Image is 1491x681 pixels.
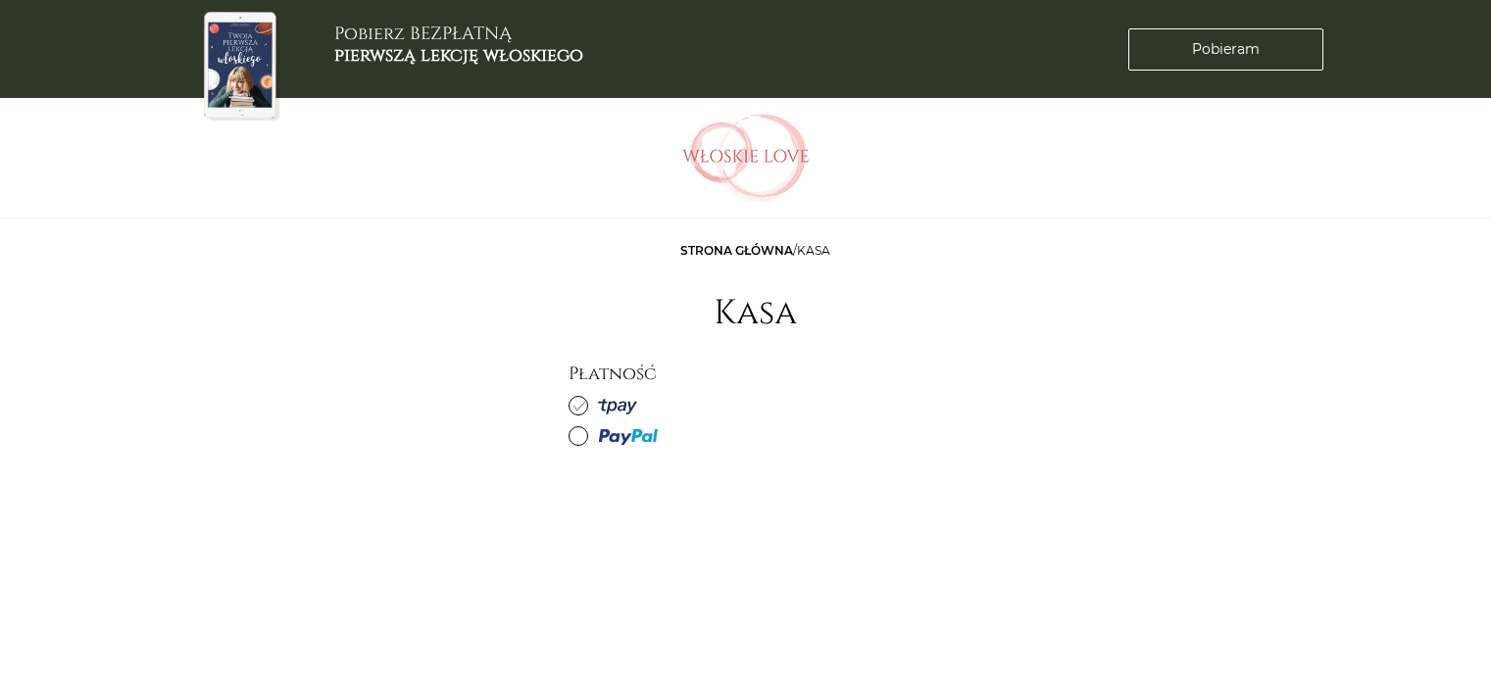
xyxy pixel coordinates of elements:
[682,114,810,202] img: Włoskielove
[680,243,830,258] span: /
[569,364,941,385] h2: Płatność
[714,293,797,334] h1: Kasa
[680,243,793,258] a: Strona główna
[334,43,583,68] b: pierwszą lekcję włoskiego
[1128,28,1323,71] a: Pobieram
[334,24,583,66] h3: Pobierz BEZPŁATNĄ
[1192,39,1260,60] span: Pobieram
[797,243,830,258] span: Kasa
